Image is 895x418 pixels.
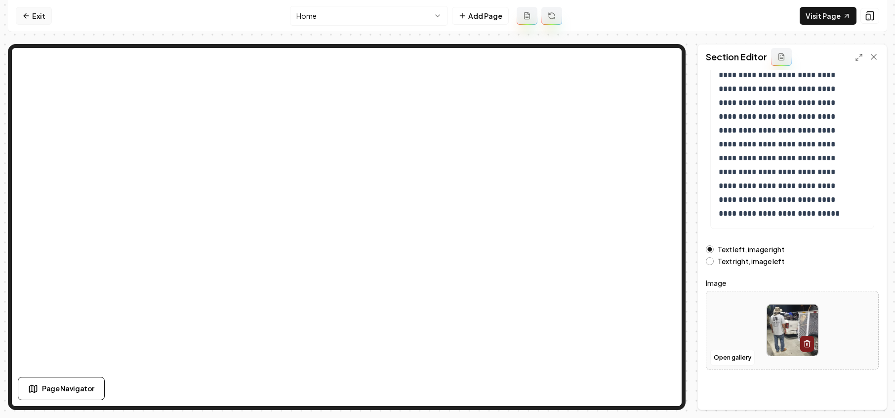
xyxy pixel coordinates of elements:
button: Add admin page prompt [517,7,537,25]
button: Add Page [452,7,509,25]
button: Regenerate page [541,7,562,25]
label: Text left, image right [718,246,784,253]
a: Exit [16,7,52,25]
button: Page Navigator [18,377,105,400]
span: Page Navigator [42,383,94,394]
a: Visit Page [800,7,856,25]
button: Add admin section prompt [771,48,792,66]
label: Text right, image left [718,258,784,265]
img: image [767,305,818,356]
button: Open gallery [710,350,755,366]
h2: Section Editor [706,50,767,64]
label: Image [706,277,879,289]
